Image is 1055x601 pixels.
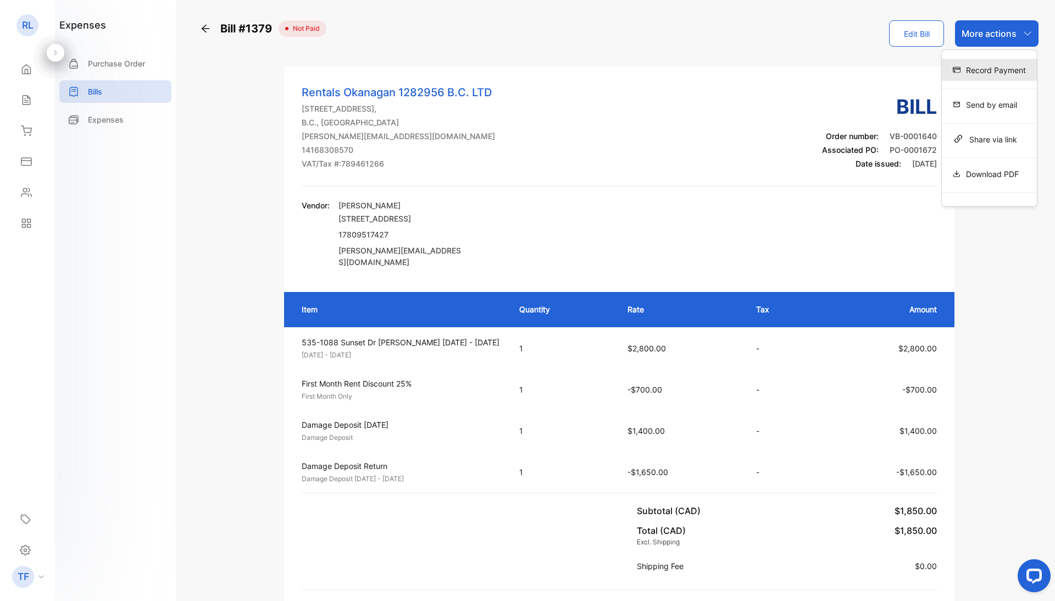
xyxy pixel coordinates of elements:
[756,425,806,437] p: -
[302,460,499,472] p: Damage Deposit Return
[895,505,937,516] span: $1,850.00
[955,20,1039,47] button: More actions
[822,158,937,169] p: Date issued:
[628,344,666,353] span: $2,800.00
[302,103,495,114] p: [STREET_ADDRESS],
[22,18,34,32] p: RL
[822,130,937,142] p: Order number:
[302,144,495,156] p: 14168308570
[519,466,606,478] p: 1
[756,466,806,478] p: -
[302,158,495,169] p: VAT/Tax #: 789461266
[59,52,171,75] a: Purchase Order
[899,426,937,435] span: $1,400.00
[59,18,106,32] h1: expenses
[1009,555,1055,601] iframe: LiveChat chat widget
[302,419,499,431] p: Damage Deposit [DATE]
[18,570,29,584] p: TF
[302,117,495,128] p: B.C., [GEOGRAPHIC_DATA]
[895,525,937,536] span: $1,850.00
[302,304,497,315] p: Item
[88,114,124,125] p: Expenses
[890,131,937,141] span: VB-0001640
[942,128,1037,150] div: Share via link
[338,245,465,268] p: [PERSON_NAME][EMAIL_ADDRESS][DOMAIN_NAME]
[302,130,495,142] p: [PERSON_NAME][EMAIL_ADDRESS][DOMAIN_NAME]
[637,537,686,547] p: Excl. Shipping
[898,344,937,353] span: $2,800.00
[756,384,806,395] p: -
[519,425,606,437] p: 1
[828,304,937,315] p: Amount
[942,163,1037,185] div: Download PDF
[756,343,806,354] p: -
[902,385,937,394] span: -$700.00
[822,144,937,156] p: Associated PO:
[822,92,937,122] h3: bill
[628,304,734,315] p: Rate
[962,27,1017,40] p: More actions
[302,200,330,211] p: Vendor:
[302,474,499,484] p: Damage Deposit [DATE] - [DATE]
[756,304,806,315] p: Tax
[302,378,499,389] p: First Month Rent Discount 25%
[519,343,606,354] p: 1
[302,433,499,443] p: Damage Deposit
[338,211,465,227] p: [STREET_ADDRESS]
[942,93,1037,115] div: Send by email
[896,467,937,477] span: -$1,650.00
[628,426,665,435] span: $1,400.00
[628,385,662,394] span: -$700.00
[519,304,606,315] p: Quantity
[912,159,937,168] span: [DATE]
[302,84,495,101] p: Rentals Okanagan 1282956 B.C. LTD
[88,58,145,69] p: Purchase Order
[88,86,102,97] p: Bills
[637,560,688,572] p: Shipping Fee
[220,20,279,37] span: Bill #1379
[302,392,499,401] p: First Month Only
[889,20,944,47] button: Edit Bill
[915,561,937,571] span: $0.00
[519,384,606,395] p: 1
[338,200,465,211] p: [PERSON_NAME]
[338,229,465,240] p: 17809517427
[890,145,937,155] span: PO-0001672
[637,504,705,517] p: Subtotal (CAD)
[942,59,1037,81] div: Record Payment
[59,108,171,131] a: Expenses
[637,524,686,537] p: Total (CAD)
[59,80,171,103] a: Bills
[628,467,668,477] span: -$1,650.00
[288,24,320,34] span: Not Paid
[302,337,499,348] p: 535-1088 Sunset Dr [PERSON_NAME] [DATE] - [DATE]
[302,350,499,360] p: [DATE] - [DATE]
